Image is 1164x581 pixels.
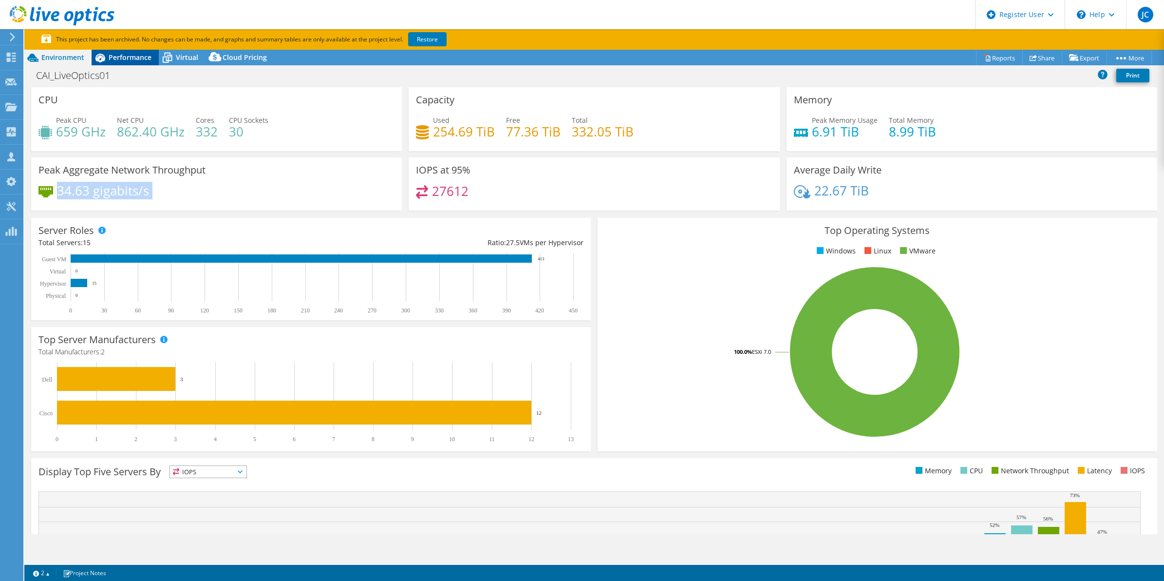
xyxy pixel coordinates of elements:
[506,126,561,137] h4: 77.36 TiB
[38,334,156,345] h3: Top Server Manufacturers
[889,126,936,137] h4: 8.99 TiB
[311,237,583,248] div: Ratio: VMs per Hypervisor
[293,436,296,443] text: 6
[26,567,56,579] a: 2
[196,116,214,125] span: Cores
[267,307,276,314] text: 180
[433,126,495,137] h4: 254.69 TiB
[38,225,94,236] h3: Server Roles
[109,53,151,62] span: Performance
[56,116,86,125] span: Peak CPU
[814,246,856,256] li: Windows
[196,126,218,137] h4: 332
[862,246,891,256] li: Linux
[214,436,217,443] text: 4
[411,436,414,443] text: 9
[502,307,511,314] text: 390
[176,53,198,62] span: Virtual
[253,436,256,443] text: 5
[1022,50,1062,65] a: Share
[174,436,177,443] text: 3
[1043,516,1053,522] text: 56%
[69,307,72,314] text: 0
[75,293,78,298] text: 0
[408,32,447,46] a: Restore
[101,347,105,356] span: 2
[536,410,542,416] text: 12
[95,436,98,443] text: 1
[812,126,878,137] h4: 6.91 TiB
[433,116,450,125] span: Used
[528,436,534,443] text: 12
[38,95,58,105] h3: CPU
[752,348,771,355] tspan: ESXi 7.0
[32,70,125,81] h1: CAI_LiveOptics01
[180,376,183,382] text: 3
[469,307,477,314] text: 360
[794,95,832,105] h3: Memory
[1075,465,1112,476] li: Latency
[435,307,444,314] text: 330
[42,256,66,263] text: Guest VM
[1107,50,1152,65] a: More
[170,466,246,478] span: IOPS
[57,185,149,196] h4: 34.63 gigabits/s
[506,238,520,247] span: 27.5
[368,307,376,314] text: 270
[229,116,268,125] span: CPU Sockets
[234,307,243,314] text: 150
[1097,529,1107,535] text: 47%
[432,186,469,196] h4: 27612
[38,237,311,248] div: Total Servers:
[1062,50,1107,65] a: Export
[568,436,574,443] text: 13
[958,465,983,476] li: CPU
[506,116,520,125] span: Free
[372,436,375,443] text: 8
[117,116,144,125] span: Net CPU
[56,567,113,579] a: Project Notes
[101,307,107,314] text: 30
[117,126,185,137] h4: 862.40 GHz
[229,126,268,137] h4: 30
[489,436,495,443] text: 11
[416,165,470,175] h3: IOPS at 95%
[416,95,454,105] h3: Capacity
[168,307,174,314] text: 90
[1116,69,1149,82] a: Print
[41,53,84,62] span: Environment
[1138,7,1153,22] span: JC
[332,436,335,443] text: 7
[538,256,544,261] text: 413
[134,436,137,443] text: 2
[75,269,78,273] text: 0
[449,436,455,443] text: 10
[898,246,936,256] li: VMware
[56,436,58,443] text: 0
[200,307,209,314] text: 120
[83,238,91,247] span: 15
[334,307,343,314] text: 240
[50,268,66,275] text: Virtual
[56,126,106,137] h4: 659 GHz
[1070,492,1080,498] text: 73%
[976,50,1023,65] a: Reports
[38,347,583,357] h4: Total Manufacturers:
[812,116,878,125] span: Peak Memory Usage
[401,307,410,314] text: 300
[572,126,634,137] h4: 332.05 TiB
[223,53,267,62] span: Cloud Pricing
[889,116,934,125] span: Total Memory
[40,280,66,287] text: Hypervisor
[572,116,588,125] span: Total
[42,376,52,383] text: Dell
[605,225,1150,236] h3: Top Operating Systems
[135,307,141,314] text: 60
[990,522,999,528] text: 52%
[794,165,882,175] h3: Average Daily Write
[46,292,66,299] text: Physical
[39,410,53,417] text: Cisco
[1077,10,1086,19] svg: \n
[301,307,310,314] text: 210
[734,348,752,355] tspan: 100.0%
